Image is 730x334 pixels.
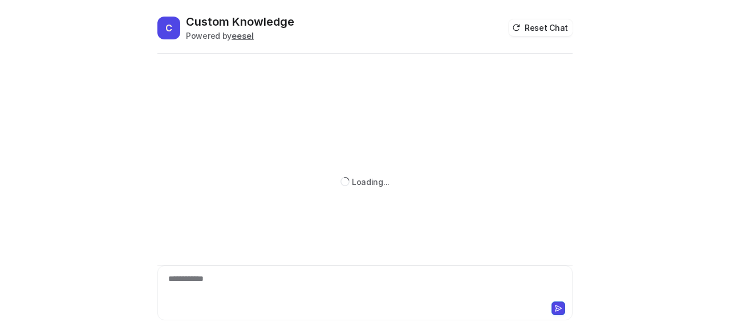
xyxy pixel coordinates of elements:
div: Powered by [186,30,294,42]
h2: Custom Knowledge [186,14,294,30]
div: Loading... [352,176,390,188]
button: Reset Chat [509,19,573,36]
span: C [157,17,180,39]
b: eesel [232,31,254,41]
